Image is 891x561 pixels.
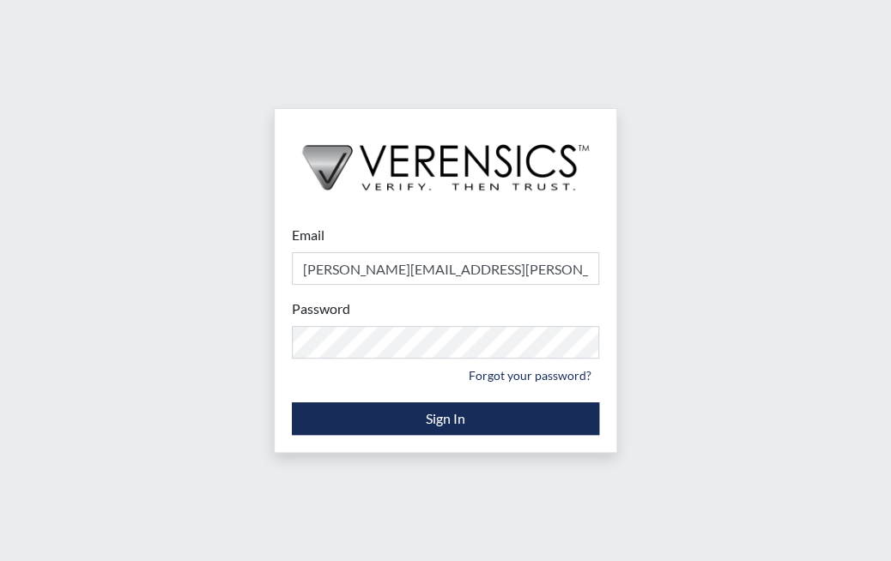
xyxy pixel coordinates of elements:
[292,299,350,319] label: Password
[461,362,599,389] a: Forgot your password?
[292,402,599,435] button: Sign In
[292,252,599,285] input: Email
[275,109,616,208] img: logo-wide-black.2aad4157.png
[292,225,324,245] label: Email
